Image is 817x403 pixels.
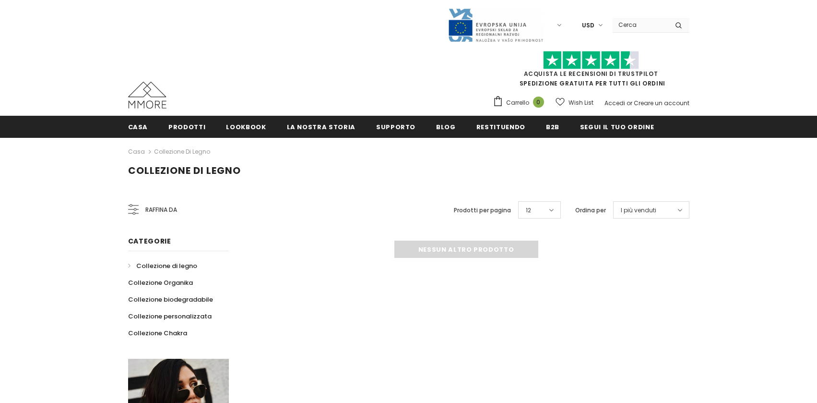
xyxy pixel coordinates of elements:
[448,8,544,43] img: Javni Razpis
[580,122,654,132] span: Segui il tuo ordine
[168,116,205,137] a: Prodotti
[556,94,593,111] a: Wish List
[128,295,213,304] span: Collezione biodegradabile
[580,116,654,137] a: Segui il tuo ordine
[128,278,193,287] span: Collezione Organika
[376,122,415,132] span: supporto
[128,308,212,325] a: Collezione personalizzata
[128,236,171,246] span: Categorie
[568,98,593,108] span: Wish List
[128,146,145,158] a: Casa
[128,164,241,177] span: Collezione di legno
[128,257,197,274] a: Collezione di legno
[634,99,689,107] a: Creare un account
[128,122,148,132] span: Casa
[546,116,559,137] a: B2B
[376,116,415,137] a: supporto
[128,274,193,291] a: Collezione Organika
[526,206,531,215] span: 12
[448,21,544,29] a: Javni Razpis
[128,312,212,321] span: Collezione personalizzata
[128,116,148,137] a: Casa
[604,99,625,107] a: Accedi
[128,325,187,342] a: Collezione Chakra
[582,21,594,30] span: USD
[168,122,205,132] span: Prodotti
[493,55,689,87] span: SPEDIZIONE GRATUITA PER TUTTI GLI ORDINI
[546,122,559,132] span: B2B
[575,206,606,215] label: Ordina per
[621,206,656,215] span: I più venduti
[627,99,632,107] span: or
[493,96,549,110] a: Carrello 0
[154,147,210,156] a: Collezione di legno
[524,70,658,78] a: Acquista le recensioni di TrustPilot
[136,261,197,270] span: Collezione di legno
[128,329,187,338] span: Collezione Chakra
[506,98,529,108] span: Carrello
[476,116,525,137] a: Restituendo
[436,122,456,132] span: Blog
[533,97,544,108] span: 0
[436,116,456,137] a: Blog
[145,205,177,215] span: Raffina da
[543,51,639,70] img: Fidati di Pilot Stars
[454,206,511,215] label: Prodotti per pagina
[226,122,266,132] span: Lookbook
[287,116,355,137] a: La nostra storia
[128,82,166,109] img: Casi MMORE
[287,122,355,132] span: La nostra storia
[226,116,266,137] a: Lookbook
[613,18,668,32] input: Search Site
[128,291,213,308] a: Collezione biodegradabile
[476,122,525,132] span: Restituendo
